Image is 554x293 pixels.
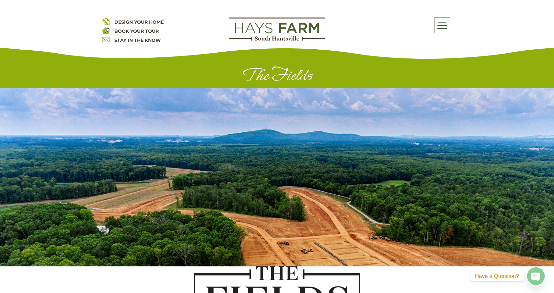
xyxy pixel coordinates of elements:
img: book your home tour [102,27,110,34]
a: hays farm homes huntsville development [229,36,325,42]
h1: The Fields [102,66,452,88]
a: BOOK YOUR TOUR [114,28,159,34]
a: STAY IN THE KNOW [114,37,161,43]
img: Logo [229,18,325,41]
